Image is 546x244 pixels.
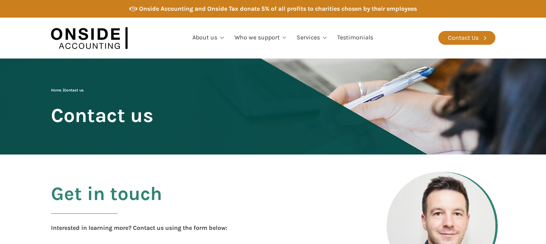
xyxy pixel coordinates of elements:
span: | [51,88,84,93]
div: Interested in learning more? Contact us using the form below: [51,223,227,233]
div: Contact Us [448,33,479,43]
img: Onside Accounting [51,23,128,53]
span: Contact us [51,105,153,126]
a: About us [188,25,230,51]
a: Contact Us [438,31,495,45]
span: Contact us [64,88,84,93]
a: Services [292,25,333,51]
h2: Get in touch [51,183,162,223]
a: Home [51,88,61,93]
a: Who we support [230,25,292,51]
a: Testimonials [333,25,378,51]
div: Onside Accounting and Onside Tax donate 5% of all profits to charities chosen by their employees [139,4,417,14]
